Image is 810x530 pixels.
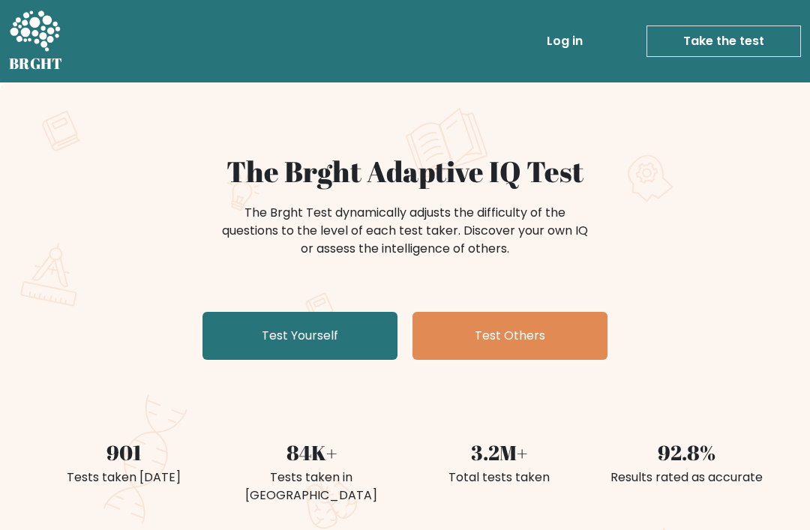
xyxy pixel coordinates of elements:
[226,469,396,505] div: Tests taken in [GEOGRAPHIC_DATA]
[601,469,771,487] div: Results rated as accurate
[39,469,208,487] div: Tests taken [DATE]
[414,469,583,487] div: Total tests taken
[412,312,607,360] a: Test Others
[217,204,592,258] div: The Brght Test dynamically adjusts the difficulty of the questions to the level of each test take...
[9,6,63,76] a: BRGHT
[646,25,801,57] a: Take the test
[39,438,208,469] div: 901
[202,312,397,360] a: Test Yourself
[541,26,589,56] a: Log in
[414,438,583,469] div: 3.2M+
[39,154,771,189] h1: The Brght Adaptive IQ Test
[601,438,771,469] div: 92.8%
[9,55,63,73] h5: BRGHT
[226,438,396,469] div: 84K+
